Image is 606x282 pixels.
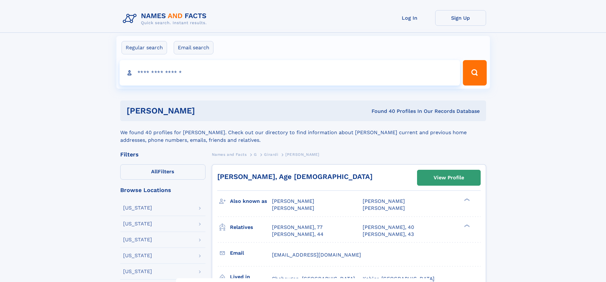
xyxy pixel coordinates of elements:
[123,205,152,210] div: [US_STATE]
[264,150,278,158] a: Girardi
[120,10,212,27] img: Logo Names and Facts
[120,121,486,144] div: We found 40 profiles for [PERSON_NAME]. Check out our directory to find information about [PERSON...
[435,10,486,26] a: Sign Up
[384,10,435,26] a: Log In
[463,198,470,202] div: ❯
[212,150,247,158] a: Names and Facts
[127,107,283,115] h1: [PERSON_NAME]
[463,60,486,86] button: Search Button
[254,152,257,157] span: G
[417,170,480,185] a: View Profile
[285,152,319,157] span: [PERSON_NAME]
[120,164,205,180] label: Filters
[363,198,405,204] span: [PERSON_NAME]
[120,60,460,86] input: search input
[254,150,257,158] a: G
[151,169,158,175] span: All
[230,222,272,233] h3: Relatives
[230,196,272,207] h3: Also known as
[434,170,464,185] div: View Profile
[272,205,314,211] span: [PERSON_NAME]
[217,173,373,181] a: [PERSON_NAME], Age [DEMOGRAPHIC_DATA]
[272,198,314,204] span: [PERSON_NAME]
[272,224,323,231] a: [PERSON_NAME], 77
[363,205,405,211] span: [PERSON_NAME]
[272,276,355,282] span: Sheboygan, [GEOGRAPHIC_DATA]
[120,152,205,157] div: Filters
[272,252,361,258] span: [EMAIL_ADDRESS][DOMAIN_NAME]
[123,253,152,258] div: [US_STATE]
[174,41,213,54] label: Email search
[120,187,205,193] div: Browse Locations
[463,224,470,228] div: ❯
[123,237,152,242] div: [US_STATE]
[230,248,272,258] h3: Email
[272,231,324,238] a: [PERSON_NAME], 44
[283,108,480,115] div: Found 40 Profiles In Our Records Database
[264,152,278,157] span: Girardi
[363,231,414,238] a: [PERSON_NAME], 43
[363,276,435,282] span: Kohler, [GEOGRAPHIC_DATA]
[122,41,167,54] label: Regular search
[363,224,414,231] a: [PERSON_NAME], 40
[123,221,152,226] div: [US_STATE]
[123,269,152,274] div: [US_STATE]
